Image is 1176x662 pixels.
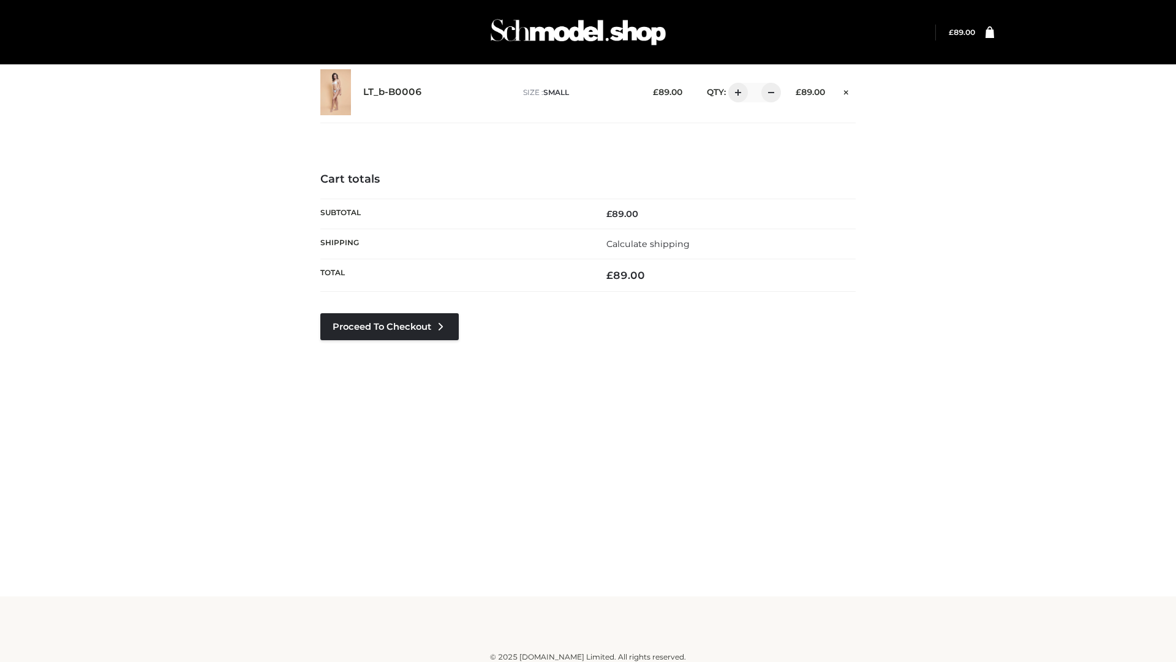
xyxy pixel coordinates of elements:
bdi: 89.00 [653,87,682,97]
bdi: 89.00 [606,208,638,219]
th: Total [320,259,588,292]
div: QTY: [695,83,777,102]
bdi: 89.00 [606,269,645,281]
th: Shipping [320,229,588,259]
bdi: 89.00 [949,28,975,37]
bdi: 89.00 [796,87,825,97]
a: Calculate shipping [606,238,690,249]
span: £ [606,269,613,281]
a: Remove this item [837,83,856,99]
span: £ [949,28,954,37]
span: £ [606,208,612,219]
a: Proceed to Checkout [320,313,459,340]
a: LT_b-B0006 [363,86,422,98]
h4: Cart totals [320,173,856,186]
span: £ [796,87,801,97]
span: £ [653,87,658,97]
img: Schmodel Admin 964 [486,8,670,56]
p: size : [523,87,634,98]
a: £89.00 [949,28,975,37]
span: SMALL [543,88,569,97]
th: Subtotal [320,199,588,229]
